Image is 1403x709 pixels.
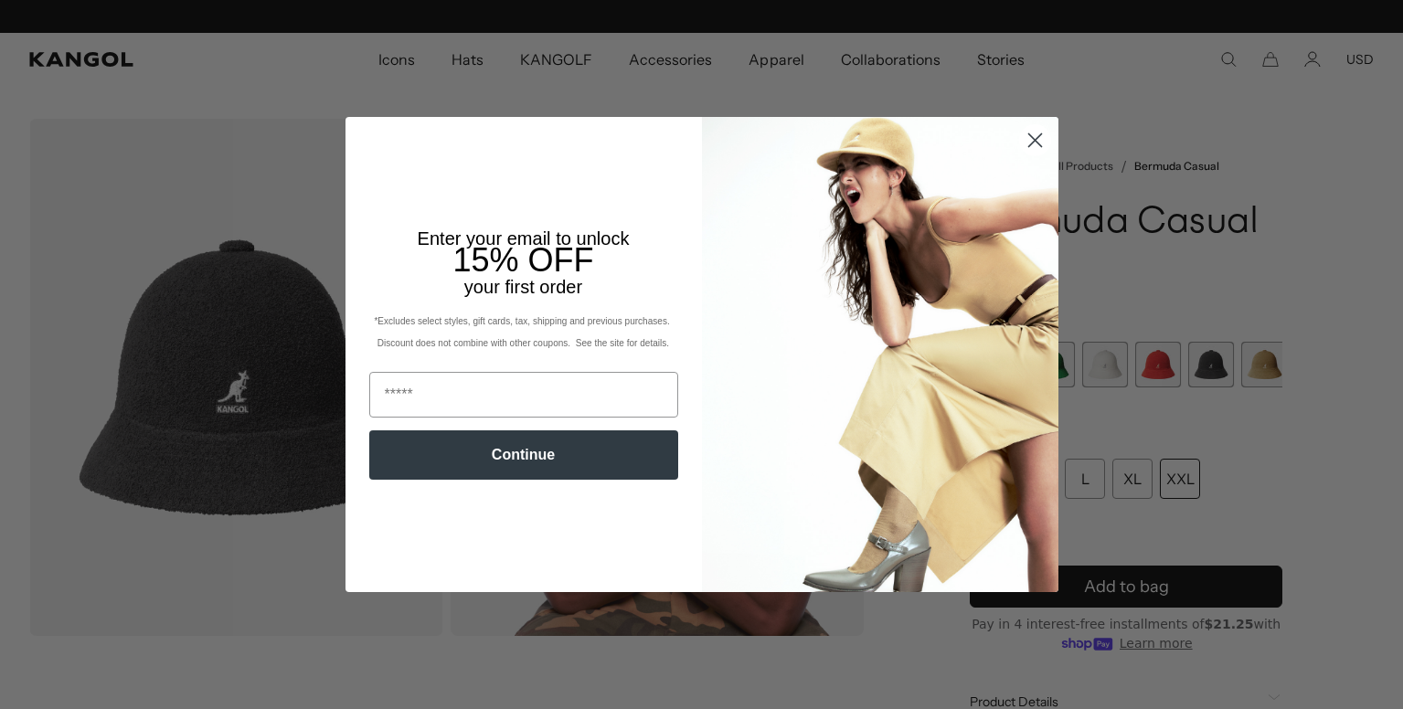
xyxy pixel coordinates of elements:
span: *Excludes select styles, gift cards, tax, shipping and previous purchases. Discount does not comb... [374,316,672,348]
span: Enter your email to unlock [418,228,630,249]
input: Email [369,372,678,418]
button: Continue [369,430,678,480]
button: Close dialog [1019,124,1051,156]
span: your first order [464,277,582,297]
span: 15% OFF [452,241,593,279]
img: 93be19ad-e773-4382-80b9-c9d740c9197f.jpeg [702,117,1058,592]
